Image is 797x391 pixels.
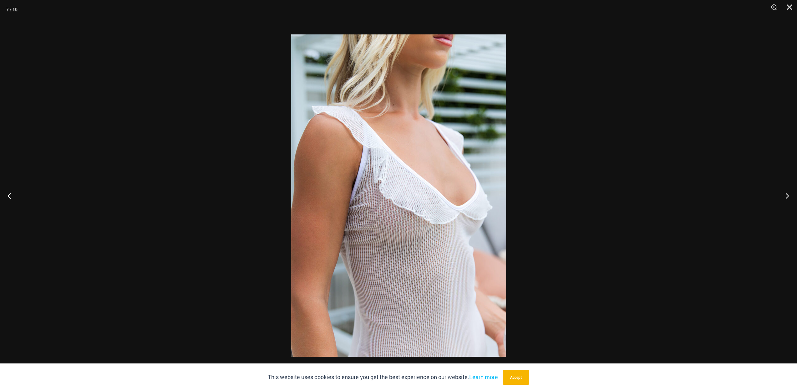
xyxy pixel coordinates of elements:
button: Next [774,180,797,211]
button: Accept [503,370,529,385]
div: 7 / 10 [6,5,18,14]
p: This website uses cookies to ensure you get the best experience on our website. [268,373,498,382]
a: Learn more [469,373,498,381]
img: Sometimes White 587 Dress 11 [291,34,506,357]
